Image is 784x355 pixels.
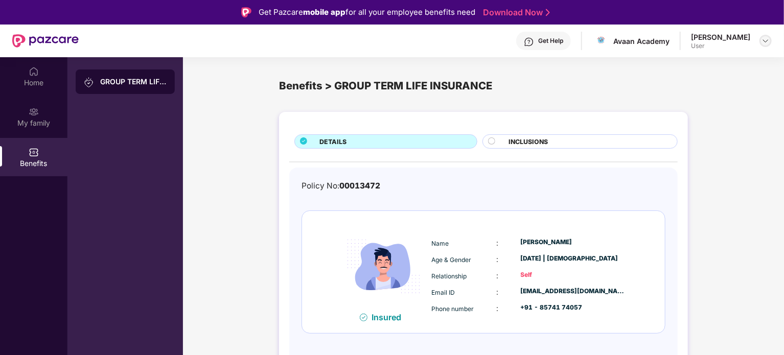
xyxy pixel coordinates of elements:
img: New Pazcare Logo [12,34,79,48]
div: [EMAIL_ADDRESS][DOMAIN_NAME] [521,287,626,296]
img: svg+xml;base64,PHN2ZyB3aWR0aD0iMjAiIGhlaWdodD0iMjAiIHZpZXdCb3g9IjAgMCAyMCAyMCIgZmlsbD0ibm9uZSIgeG... [29,107,39,117]
img: icon [338,221,429,312]
img: svg+xml;base64,PHN2ZyBpZD0iRHJvcGRvd24tMzJ4MzIiIHhtbG5zPSJodHRwOi8vd3d3LnczLm9yZy8yMDAwL3N2ZyIgd2... [762,37,770,45]
span: Age & Gender [431,256,471,264]
strong: mobile app [303,7,345,17]
div: Benefits > GROUP TERM LIFE INSURANCE [279,78,688,94]
img: svg+xml;base64,PHN2ZyB3aWR0aD0iMjAiIGhlaWdodD0iMjAiIHZpZXdCb3g9IjAgMCAyMCAyMCIgZmlsbD0ibm9uZSIgeG... [84,77,94,87]
div: [DATE] | [DEMOGRAPHIC_DATA] [521,254,626,264]
div: GROUP TERM LIFE INSURANCE [100,77,167,87]
span: : [496,288,498,296]
span: : [496,271,498,280]
img: svg+xml;base64,PHN2ZyBpZD0iSG9tZSIgeG1sbnM9Imh0dHA6Ly93d3cudzMub3JnLzIwMDAvc3ZnIiB3aWR0aD0iMjAiIG... [29,66,39,77]
span: DETAILS [319,137,347,147]
div: Avaan Academy [613,36,670,46]
div: +91 - 85741 74057 [521,303,626,313]
img: Stroke [546,7,550,18]
span: : [496,304,498,313]
span: : [496,255,498,264]
img: svg+xml;base64,PHN2ZyBpZD0iSGVscC0zMngzMiIgeG1sbnM9Imh0dHA6Ly93d3cudzMub3JnLzIwMDAvc3ZnIiB3aWR0aD... [524,37,534,47]
div: User [691,42,750,50]
span: Phone number [431,305,474,313]
div: Insured [372,312,407,322]
img: Logo [241,7,251,17]
span: 00013472 [339,181,380,191]
div: Self [521,270,626,280]
span: Email ID [431,289,455,296]
span: INCLUSIONS [509,137,548,147]
div: Get Pazcare for all your employee benefits need [259,6,475,18]
span: Relationship [431,272,467,280]
div: [PERSON_NAME] [521,238,626,247]
div: Get Help [538,37,563,45]
a: Download Now [483,7,547,18]
img: svg+xml;base64,PHN2ZyB4bWxucz0iaHR0cDovL3d3dy53My5vcmcvMjAwMC9zdmciIHdpZHRoPSIxNiIgaGVpZ2h0PSIxNi... [360,314,367,321]
span: : [496,239,498,247]
div: [PERSON_NAME] [691,32,750,42]
img: download%20(2).png [594,34,609,49]
img: svg+xml;base64,PHN2ZyBpZD0iQmVuZWZpdHMiIHhtbG5zPSJodHRwOi8vd3d3LnczLm9yZy8yMDAwL3N2ZyIgd2lkdGg9Ij... [29,147,39,157]
div: Policy No: [302,180,380,192]
span: Name [431,240,449,247]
